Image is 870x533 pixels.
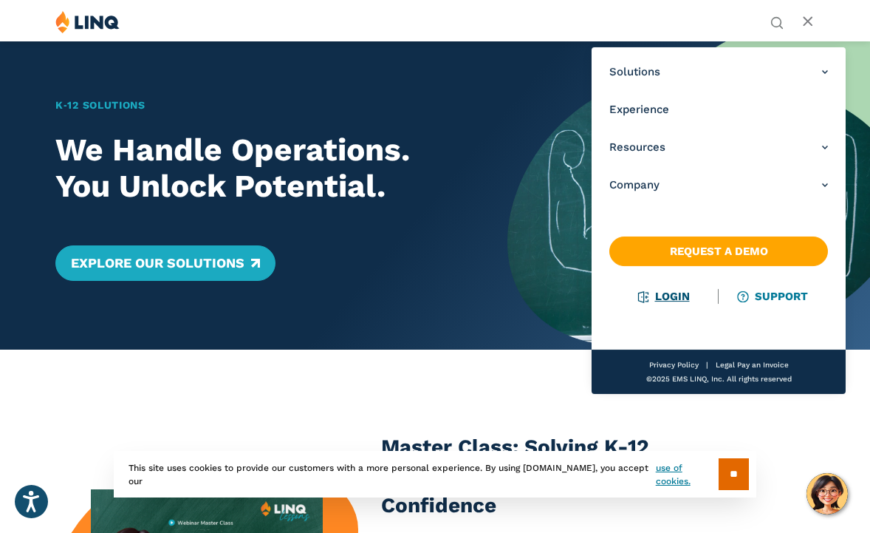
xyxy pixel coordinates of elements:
[737,361,789,369] a: Pay an Invoice
[609,177,828,193] a: Company
[770,10,784,28] nav: Utility Navigation
[114,451,756,498] div: This site uses cookies to provide our customers with a more personal experience. By using [DOMAIN...
[806,473,848,515] button: Hello, have a question? Let’s chat.
[609,102,669,118] span: Experience
[55,98,472,113] h1: K‑12 Solutions
[639,290,690,303] a: Login
[55,10,120,33] img: LINQ | K‑12 Software
[609,177,660,193] span: Company
[609,64,828,80] a: Solutions
[507,41,870,350] img: Home Banner
[739,290,808,303] a: Support
[609,64,660,80] span: Solutions
[656,461,719,488] a: use of cookies.
[609,237,828,266] a: Request a Demo
[646,375,792,383] span: ©2025 EMS LINQ, Inc. All rights reserved
[716,361,735,369] a: Legal
[55,132,472,204] h2: We Handle Operations. You Unlock Potential.
[649,361,699,369] a: Privacy Policy
[609,140,828,155] a: Resources
[770,15,784,28] button: Open Search Bar
[592,47,846,394] nav: Primary Navigation
[609,102,828,118] a: Experience
[381,432,749,520] h3: Master Class: Solving K-12 Nutrition’s Top 5 Obstacles With Confidence
[802,14,815,30] button: Open Main Menu
[609,140,665,155] span: Resources
[55,245,275,281] a: Explore Our Solutions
